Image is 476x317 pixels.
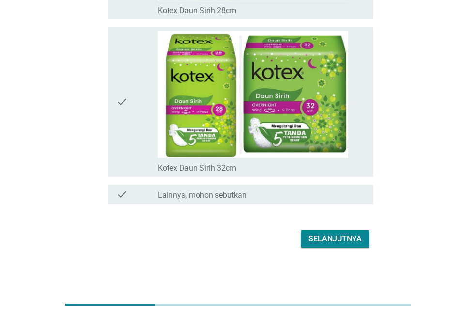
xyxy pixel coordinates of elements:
label: Kotex Daun Sirih 32cm [158,163,236,173]
button: Selanjutnya [301,230,369,248]
i: check [116,31,128,173]
img: be9cc577-2ff9-4311-a370-1b9646c72444-D4-sirih-nightkotex.jpg [158,31,349,158]
div: Selanjutnya [308,233,362,245]
i: check [116,189,128,200]
label: Lainnya, mohon sebutkan [158,190,246,200]
label: Kotex Daun Sirih 28cm [158,6,236,16]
